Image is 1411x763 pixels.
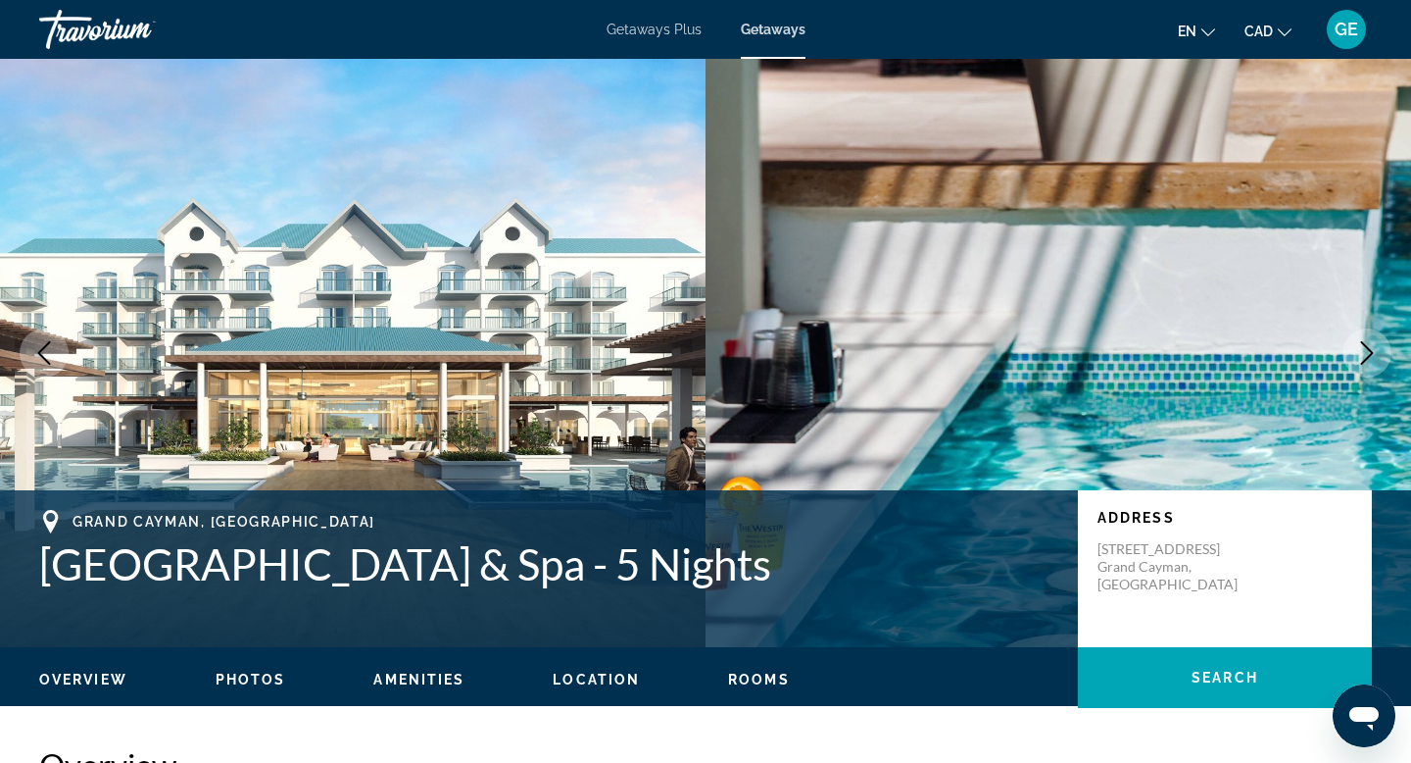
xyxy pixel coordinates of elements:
span: Location [553,672,640,687]
button: Change currency [1244,17,1291,45]
button: Amenities [373,671,464,688]
button: User Menu [1321,9,1372,50]
span: Rooms [728,672,790,687]
button: Previous image [20,329,69,378]
button: Search [1078,647,1372,708]
a: Travorium [39,4,235,55]
p: [STREET_ADDRESS] Grand Cayman, [GEOGRAPHIC_DATA] [1097,540,1254,593]
a: Getaways [741,22,805,37]
span: CAD [1244,24,1273,39]
button: Next image [1342,329,1391,378]
a: Getaways Plus [607,22,702,37]
span: en [1178,24,1196,39]
button: Change language [1178,17,1215,45]
p: Address [1097,510,1352,526]
button: Overview [39,671,127,688]
span: GE [1335,20,1358,39]
span: Photos [216,672,286,687]
span: Search [1192,670,1258,686]
button: Rooms [728,671,790,688]
iframe: Button to launch messaging window [1333,685,1395,747]
span: Grand Cayman, [GEOGRAPHIC_DATA] [73,514,375,530]
h1: [GEOGRAPHIC_DATA] & Spa - 5 Nights [39,538,1058,589]
button: Photos [216,671,286,688]
span: Overview [39,672,127,687]
span: Amenities [373,672,464,687]
button: Location [553,671,640,688]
